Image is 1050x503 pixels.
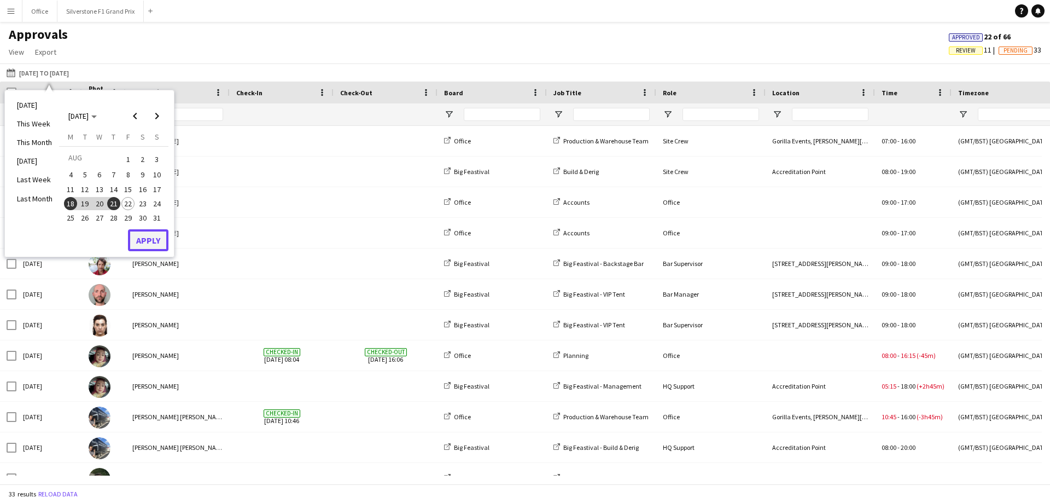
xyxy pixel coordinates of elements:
span: 7 [107,169,120,182]
button: 24-08-2025 [150,196,164,211]
span: Production & Warehouse Team [563,137,649,145]
div: [PERSON_NAME] [126,248,230,279]
span: 08:00 [882,351,896,360]
span: - [897,443,900,452]
div: Office [656,340,766,371]
div: [DATE] [16,248,82,279]
span: (-3h45m) [917,413,943,421]
span: [DATE] 10:46 [236,402,327,432]
div: Site Crew [656,126,766,156]
button: 11-08-2025 [63,182,78,196]
button: 26-08-2025 [78,211,92,225]
span: Timezone [958,89,989,97]
span: F [126,132,130,142]
span: 14 [107,183,120,196]
button: 09-08-2025 [135,167,149,182]
img: Connor Bowen [89,437,110,459]
div: Office [656,402,766,432]
div: [DATE] [16,279,82,309]
li: [DATE] [10,152,59,170]
span: 22 [121,197,135,210]
span: 25 [64,211,77,224]
button: 29-08-2025 [121,211,135,225]
span: 18:00 [901,290,915,298]
span: Check-In [236,89,262,97]
button: 16-08-2025 [135,182,149,196]
button: 22-08-2025 [121,196,135,211]
span: [DATE] 16:06 [340,340,431,371]
div: [PERSON_NAME] [126,218,230,248]
button: 15-08-2025 [121,182,135,196]
span: 05:15 [882,382,896,390]
span: S [155,132,159,142]
span: - [897,137,900,145]
li: [DATE] [10,96,59,114]
span: 15 [121,183,135,196]
span: Review [956,47,976,54]
span: 09:00 [882,290,896,298]
span: Build & Derig [563,167,599,176]
span: Big Feastival [454,382,489,390]
li: Last Month [10,189,59,208]
a: Office [444,229,471,237]
span: Big Feastival [454,259,489,268]
a: Build & Derig [553,167,599,176]
span: 4 [64,169,77,182]
span: Date [23,89,38,97]
div: Stock Supervisor [656,463,766,493]
span: 13 [93,183,106,196]
div: [PERSON_NAME] [126,279,230,309]
span: - [897,198,900,206]
span: 05:30 [882,474,896,482]
span: 08:00 [882,443,896,452]
input: Job Title Filter Input [573,108,650,121]
span: 16:00 [901,413,915,421]
span: 09:00 [882,198,896,206]
span: 27 [93,211,106,224]
a: Accounts [553,229,590,237]
span: Office [454,351,471,360]
span: 6 [93,169,106,182]
a: Big Feastival [444,321,489,329]
span: View [9,47,24,57]
button: 05-08-2025 [78,167,92,182]
span: - [897,413,900,421]
div: Office [656,218,766,248]
span: 09:00 [882,259,896,268]
button: Open Filter Menu [444,109,454,119]
span: - [897,351,900,360]
div: Gorilla Events, [PERSON_NAME][GEOGRAPHIC_DATA], [GEOGRAPHIC_DATA], [GEOGRAPHIC_DATA] [766,402,875,432]
button: 06-08-2025 [92,167,107,182]
div: [PERSON_NAME] [126,187,230,217]
a: Big Feastival - VIP Tent [553,290,625,298]
span: 09:00 [882,229,896,237]
div: Bar Supervisor [656,248,766,279]
span: 07:00 [882,137,896,145]
a: Big Feastival - Management [553,382,641,390]
span: 08:00 [882,167,896,176]
span: [DATE] 08:04 [236,340,327,371]
span: 16:15 [901,351,915,360]
span: Office [454,198,471,206]
button: Open Filter Menu [772,109,782,119]
span: 17:00 [901,229,915,237]
span: 11 [949,45,999,55]
span: Office [454,229,471,237]
span: Big Feastival - VIP Tent [563,290,625,298]
button: 30-08-2025 [135,211,149,225]
button: Next month [146,105,168,127]
button: [DATE] to [DATE] [4,66,71,79]
span: Time [882,89,897,97]
span: 33 [999,45,1041,55]
span: Big Feastival - Backstage Bar [563,259,644,268]
span: Board [444,89,463,97]
div: [DATE] [16,463,82,493]
div: [PERSON_NAME] [126,157,230,187]
span: 21 [107,197,120,210]
span: 9 [136,169,149,182]
div: Accreditation Point [766,157,875,187]
a: Production & Warehouse Team [553,137,649,145]
span: T [112,132,115,142]
button: 02-08-2025 [135,151,149,167]
span: Big Feastival [454,290,489,298]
